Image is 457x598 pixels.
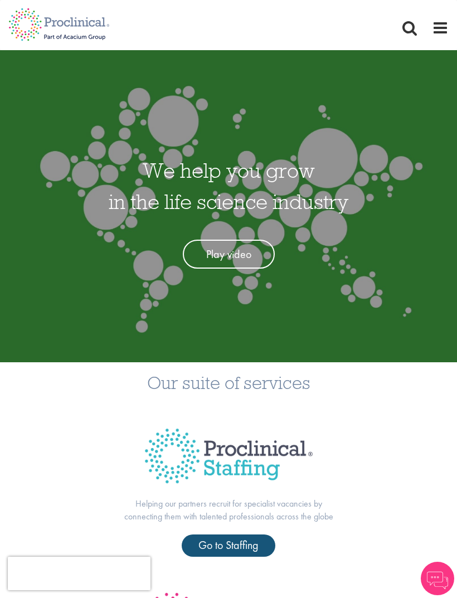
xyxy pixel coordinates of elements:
[421,562,454,595] img: Chatbot
[183,240,275,269] a: Play video
[8,557,150,590] iframe: reCAPTCHA
[130,414,327,498] img: Proclinical Title
[8,373,449,392] h3: Our suite of services
[117,498,340,523] p: Helping our partners recruit for specialist vacancies by connecting them with talented profession...
[109,155,348,217] h1: We help you grow in the life science industry
[198,538,259,552] span: Go to Staffing
[182,534,275,557] a: Go to Staffing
